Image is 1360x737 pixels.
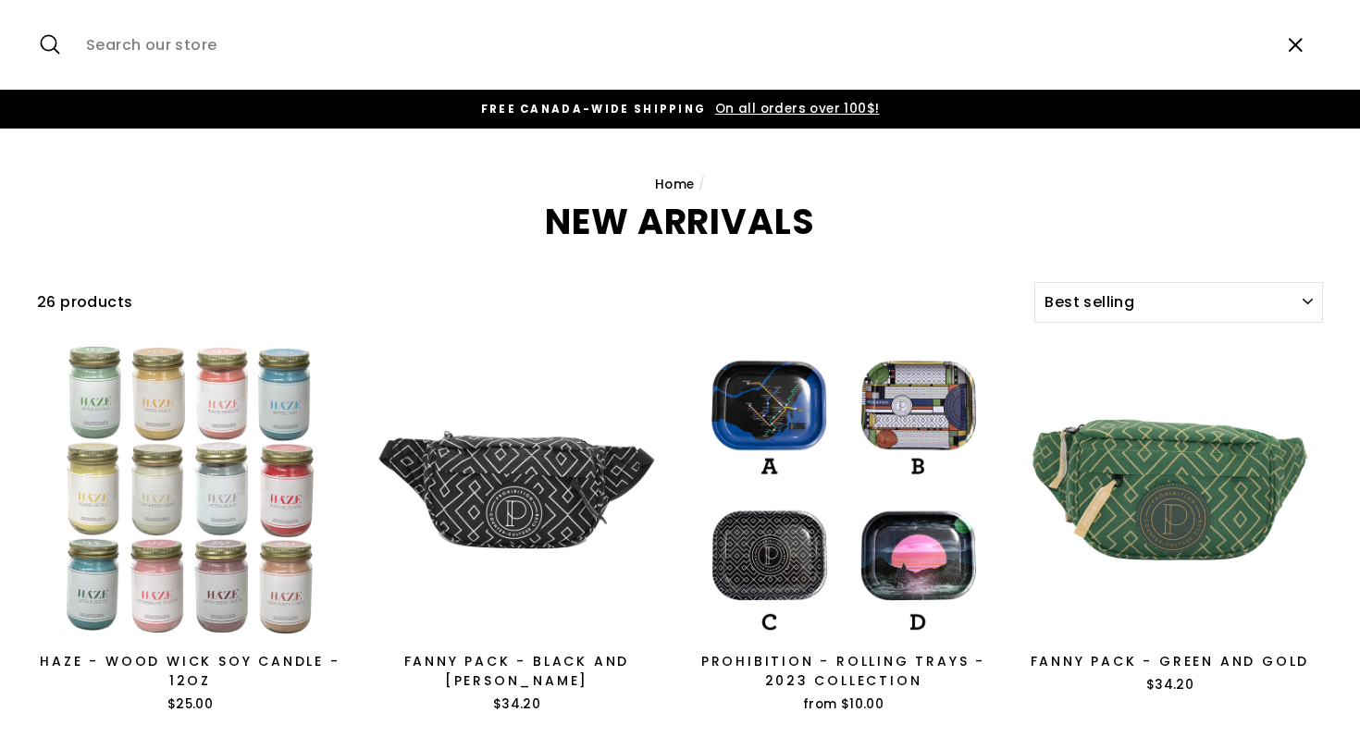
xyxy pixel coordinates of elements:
div: $25.00 [37,695,343,714]
div: PROHIBITION - ROLLING TRAYS - 2023 COLLECTION [690,652,996,691]
div: 26 products [37,290,1028,314]
a: FANNY PACK - GREEN AND GOLD$34.20 [1017,337,1323,700]
input: Search our store [77,14,1267,76]
span: / [699,176,705,193]
a: FANNY PACK - BLACK AND [PERSON_NAME]$34.20 [364,337,670,719]
a: Haze - Wood Wick Soy Candle - 12oz$25.00 [37,337,343,719]
nav: breadcrumbs [37,175,1323,195]
div: $34.20 [364,695,670,714]
span: FREE CANADA-WIDE SHIPPING [481,102,707,117]
div: Haze - Wood Wick Soy Candle - 12oz [37,652,343,691]
div: from $10.00 [690,695,996,714]
a: PROHIBITION - ROLLING TRAYS - 2023 COLLECTIONfrom $10.00 [690,337,996,719]
a: FREE CANADA-WIDE SHIPPING On all orders over 100$! [42,99,1318,119]
a: Home [655,176,695,193]
div: $34.20 [1017,676,1323,694]
div: FANNY PACK - BLACK AND [PERSON_NAME] [364,652,670,691]
span: On all orders over 100$! [711,100,880,117]
div: FANNY PACK - GREEN AND GOLD [1017,652,1323,671]
h1: NEW ARRIVALS [37,204,1323,240]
